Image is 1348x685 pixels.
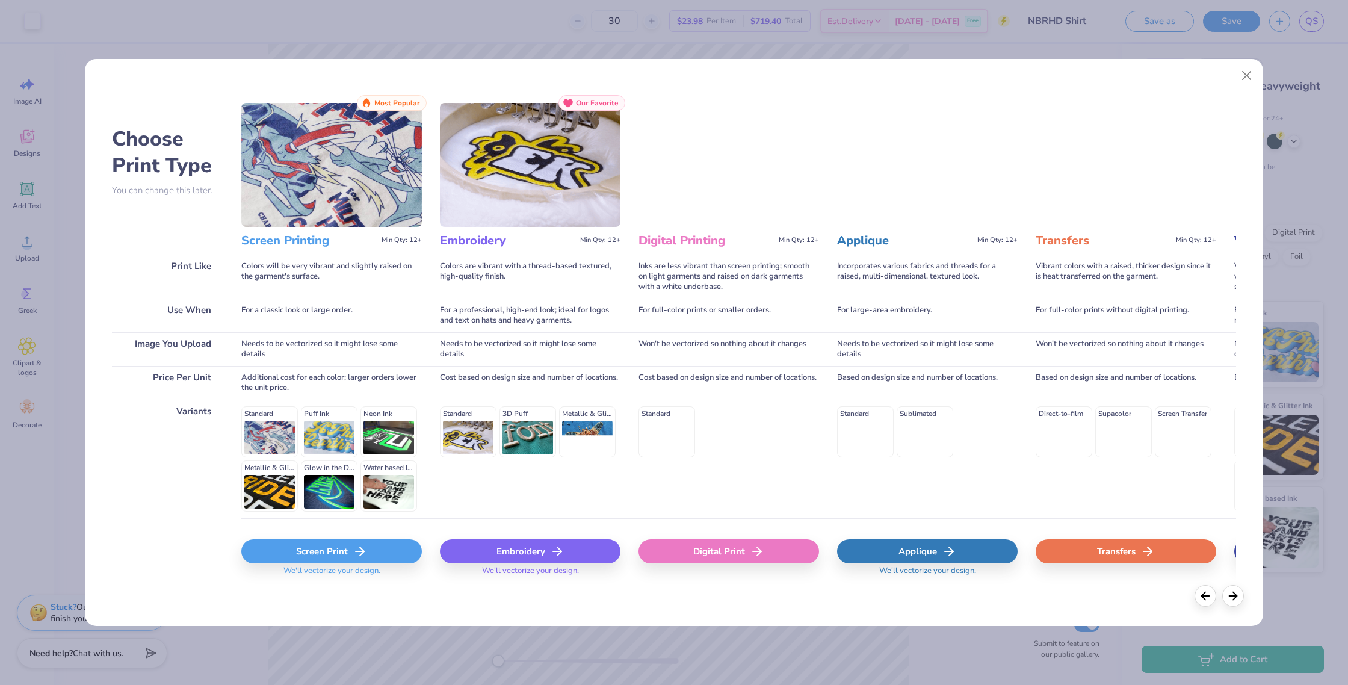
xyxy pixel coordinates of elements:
[1176,236,1216,244] span: Min Qty: 12+
[374,99,420,107] span: Most Popular
[837,332,1018,366] div: Needs to be vectorized so it might lose some details
[112,255,223,299] div: Print Like
[837,539,1018,563] div: Applique
[638,299,819,332] div: For full-color prints or smaller orders.
[1235,64,1258,87] button: Close
[440,233,575,249] h3: Embroidery
[638,233,774,249] h3: Digital Printing
[837,255,1018,299] div: Incorporates various fabrics and threads for a raised, multi-dimensional, textured look.
[576,99,619,107] span: Our Favorite
[241,539,422,563] div: Screen Print
[477,566,584,583] span: We'll vectorize your design.
[1036,299,1216,332] div: For full-color prints without digital printing.
[440,539,620,563] div: Embroidery
[874,566,981,583] span: We'll vectorize your design.
[440,332,620,366] div: Needs to be vectorized so it might lose some details
[1036,255,1216,299] div: Vibrant colors with a raised, thicker design since it is heat transferred on the garment.
[638,539,819,563] div: Digital Print
[580,236,620,244] span: Min Qty: 12+
[112,126,223,179] h2: Choose Print Type
[112,366,223,400] div: Price Per Unit
[440,299,620,332] div: For a professional, high-end look; ideal for logos and text on hats and heavy garments.
[440,255,620,299] div: Colors are vibrant with a thread-based textured, high-quality finish.
[112,299,223,332] div: Use When
[112,332,223,366] div: Image You Upload
[241,299,422,332] div: For a classic look or large order.
[837,366,1018,400] div: Based on design size and number of locations.
[837,103,1018,227] img: Applique
[837,299,1018,332] div: For large-area embroidery.
[1036,103,1216,227] img: Transfers
[1036,539,1216,563] div: Transfers
[279,566,385,583] span: We'll vectorize your design.
[779,236,819,244] span: Min Qty: 12+
[112,185,223,196] p: You can change this later.
[1036,233,1171,249] h3: Transfers
[1036,366,1216,400] div: Based on design size and number of locations.
[977,236,1018,244] span: Min Qty: 12+
[837,233,972,249] h3: Applique
[1036,332,1216,366] div: Won't be vectorized so nothing about it changes
[241,103,422,227] img: Screen Printing
[638,332,819,366] div: Won't be vectorized so nothing about it changes
[638,103,819,227] img: Digital Printing
[638,255,819,299] div: Inks are less vibrant than screen printing; smooth on light garments and raised on dark garments ...
[112,400,223,519] div: Variants
[241,332,422,366] div: Needs to be vectorized so it might lose some details
[382,236,422,244] span: Min Qty: 12+
[241,233,377,249] h3: Screen Printing
[440,366,620,400] div: Cost based on design size and number of locations.
[638,366,819,400] div: Cost based on design size and number of locations.
[440,103,620,227] img: Embroidery
[241,255,422,299] div: Colors will be very vibrant and slightly raised on the garment's surface.
[241,366,422,400] div: Additional cost for each color; larger orders lower the unit price.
